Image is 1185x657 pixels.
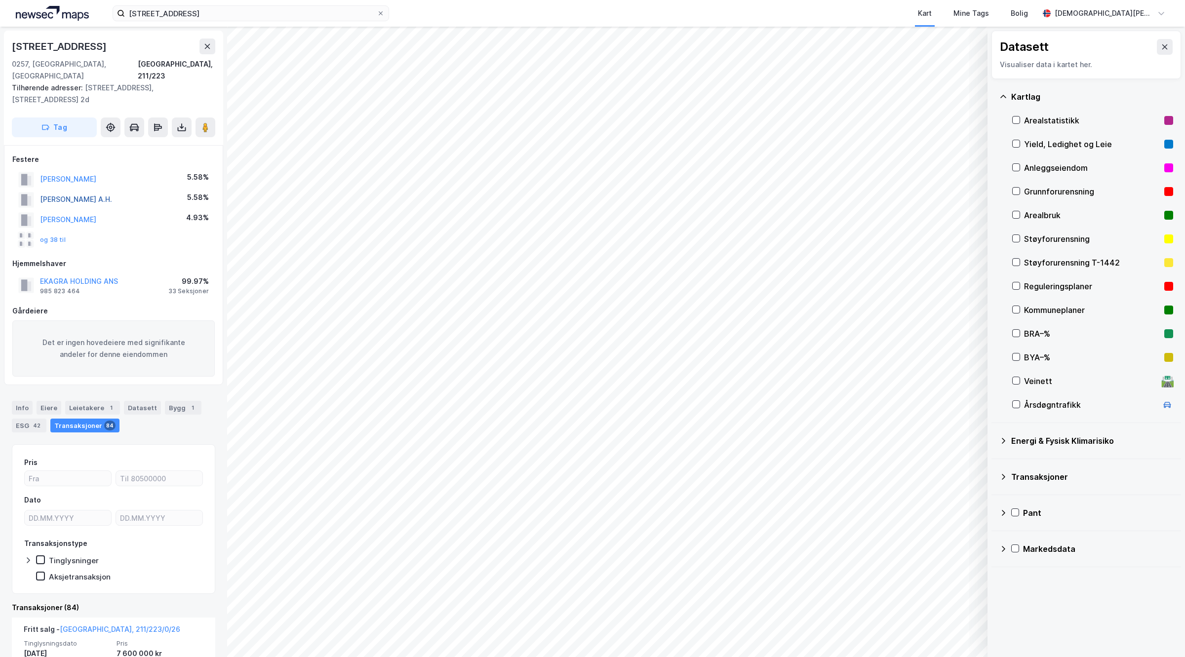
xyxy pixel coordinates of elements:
div: Transaksjoner [1011,471,1173,483]
div: Transaksjoner (84) [12,602,215,614]
div: Reguleringsplaner [1024,280,1160,292]
div: 84 [104,421,116,430]
div: Det er ingen hovedeiere med signifikante andeler for denne eiendommen [12,320,215,377]
iframe: Chat Widget [1136,610,1185,657]
div: 4.93% [186,212,209,224]
div: 1 [188,403,197,413]
div: [DEMOGRAPHIC_DATA][PERSON_NAME] [1055,7,1153,19]
div: Markedsdata [1023,543,1173,555]
div: Årsdøgntrafikk [1024,399,1157,411]
div: Leietakere [65,401,120,415]
div: Yield, Ledighet og Leie [1024,138,1160,150]
div: [STREET_ADDRESS], [STREET_ADDRESS] 2d [12,82,207,106]
span: Tilhørende adresser: [12,83,85,92]
span: Tinglysningsdato [24,639,111,648]
div: Bolig [1011,7,1028,19]
input: Søk på adresse, matrikkel, gårdeiere, leietakere eller personer [125,6,377,21]
input: DD.MM.YYYY [25,510,111,525]
div: [GEOGRAPHIC_DATA], 211/223 [138,58,215,82]
div: Gårdeiere [12,305,215,317]
div: Veinett [1024,375,1157,387]
div: Transaksjonstype [24,538,87,549]
div: Anleggseiendom [1024,162,1160,174]
div: Transaksjoner [50,419,119,432]
div: Dato [24,494,41,506]
div: Støyforurensning T-1442 [1024,257,1160,269]
div: BYA–% [1024,351,1160,363]
div: Pris [24,457,38,468]
div: 0257, [GEOGRAPHIC_DATA], [GEOGRAPHIC_DATA] [12,58,138,82]
div: Eiere [37,401,61,415]
div: Arealstatistikk [1024,115,1160,126]
div: 1 [106,403,116,413]
div: 99.97% [168,275,209,287]
img: logo.a4113a55bc3d86da70a041830d287a7e.svg [16,6,89,21]
div: Pant [1023,507,1173,519]
div: 985 823 464 [40,287,80,295]
div: [STREET_ADDRESS] [12,39,109,54]
div: Datasett [1000,39,1049,55]
div: Kart [918,7,932,19]
input: DD.MM.YYYY [116,510,202,525]
div: Tinglysninger [49,556,99,565]
div: Bygg [165,401,201,415]
div: 5.58% [187,171,209,183]
div: Arealbruk [1024,209,1160,221]
div: 🛣️ [1161,375,1174,387]
input: Til 80500000 [116,471,202,486]
div: 42 [31,421,42,430]
div: ESG [12,419,46,432]
div: Kommuneplaner [1024,304,1160,316]
button: Tag [12,117,97,137]
input: Fra [25,471,111,486]
div: Mine Tags [953,7,989,19]
div: Fritt salg - [24,623,180,639]
span: Pris [117,639,203,648]
div: Grunnforurensning [1024,186,1160,197]
div: Datasett [124,401,161,415]
div: Info [12,401,33,415]
div: Festere [12,154,215,165]
div: Støyforurensning [1024,233,1160,245]
div: Visualiser data i kartet her. [1000,59,1173,71]
div: BRA–% [1024,328,1160,340]
div: Energi & Fysisk Klimarisiko [1011,435,1173,447]
a: [GEOGRAPHIC_DATA], 211/223/0/26 [60,625,180,633]
div: 33 Seksjoner [168,287,209,295]
div: Hjemmelshaver [12,258,215,270]
div: 5.58% [187,192,209,203]
div: Aksjetransaksjon [49,572,111,581]
div: Kartlag [1011,91,1173,103]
